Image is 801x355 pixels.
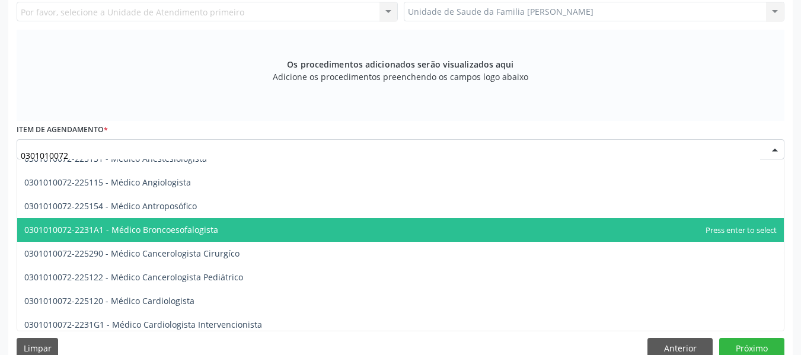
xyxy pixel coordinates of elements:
span: 0301010072-225122 - Médico Cancerologista Pediátrico [24,271,243,283]
span: 0301010072-225115 - Médico Angiologista [24,177,191,188]
span: 0301010072-225120 - Médico Cardiologista [24,295,194,306]
label: Item de agendamento [17,121,108,139]
input: Buscar por procedimento [21,143,760,167]
span: Os procedimentos adicionados serão visualizados aqui [287,58,513,71]
span: Adicione os procedimentos preenchendo os campos logo abaixo [273,71,528,83]
span: 0301010072-225154 - Médico Antroposófico [24,200,197,212]
span: 0301010072-2231A1 - Médico Broncoesofalogista [24,224,218,235]
span: 0301010072-2231G1 - Médico Cardiologista Intervencionista [24,319,262,330]
span: 0301010072-225290 - Médico Cancerologista Cirurgíco [24,248,240,259]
